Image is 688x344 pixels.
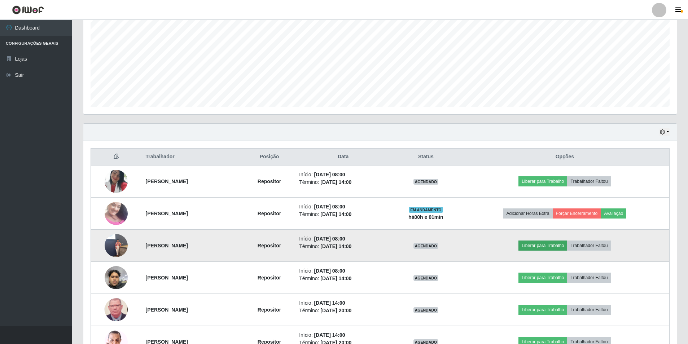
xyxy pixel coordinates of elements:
[518,241,567,251] button: Liberar para Trabalho
[518,273,567,283] button: Liberar para Trabalho
[258,307,281,313] strong: Repositor
[295,149,391,166] th: Data
[413,243,439,249] span: AGENDADO
[299,275,387,282] li: Término:
[258,211,281,216] strong: Repositor
[258,243,281,248] strong: Repositor
[413,307,439,313] span: AGENDADO
[567,176,611,186] button: Trabalhador Faltou
[413,179,439,185] span: AGENDADO
[105,225,128,266] img: 1756392573603.jpeg
[12,5,44,14] img: CoreUI Logo
[244,149,295,166] th: Posição
[258,178,281,184] strong: Repositor
[146,243,188,248] strong: [PERSON_NAME]
[299,243,387,250] li: Término:
[314,172,345,177] time: [DATE] 08:00
[320,275,351,281] time: [DATE] 14:00
[141,149,244,166] th: Trabalhador
[553,208,601,219] button: Forçar Encerramento
[299,299,387,307] li: Início:
[320,179,351,185] time: [DATE] 14:00
[460,149,670,166] th: Opções
[391,149,460,166] th: Status
[146,307,188,313] strong: [PERSON_NAME]
[320,243,351,249] time: [DATE] 14:00
[518,305,567,315] button: Liberar para Trabalho
[320,308,351,313] time: [DATE] 20:00
[105,295,128,325] img: 1750202852235.jpeg
[314,236,345,242] time: [DATE] 08:00
[518,176,567,186] button: Liberar para Trabalho
[567,305,611,315] button: Trabalhador Faltou
[299,211,387,218] li: Término:
[105,161,128,202] img: 1748554596327.jpeg
[314,268,345,274] time: [DATE] 08:00
[314,332,345,338] time: [DATE] 14:00
[299,203,387,211] li: Início:
[503,208,552,219] button: Adicionar Horas Extra
[567,241,611,251] button: Trabalhador Faltou
[105,193,128,234] img: 1753110543973.jpeg
[601,208,626,219] button: Avaliação
[105,262,128,293] img: 1757116559947.jpeg
[299,267,387,275] li: Início:
[299,178,387,186] li: Término:
[314,204,345,210] time: [DATE] 08:00
[299,235,387,243] li: Início:
[408,214,443,220] strong: há 00 h e 01 min
[258,275,281,281] strong: Repositor
[567,273,611,283] button: Trabalhador Faltou
[320,211,351,217] time: [DATE] 14:00
[409,207,443,213] span: EM ANDAMENTO
[413,275,439,281] span: AGENDADO
[146,211,188,216] strong: [PERSON_NAME]
[146,275,188,281] strong: [PERSON_NAME]
[314,300,345,306] time: [DATE] 14:00
[146,178,188,184] strong: [PERSON_NAME]
[299,331,387,339] li: Início:
[299,307,387,314] li: Término:
[299,171,387,178] li: Início:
